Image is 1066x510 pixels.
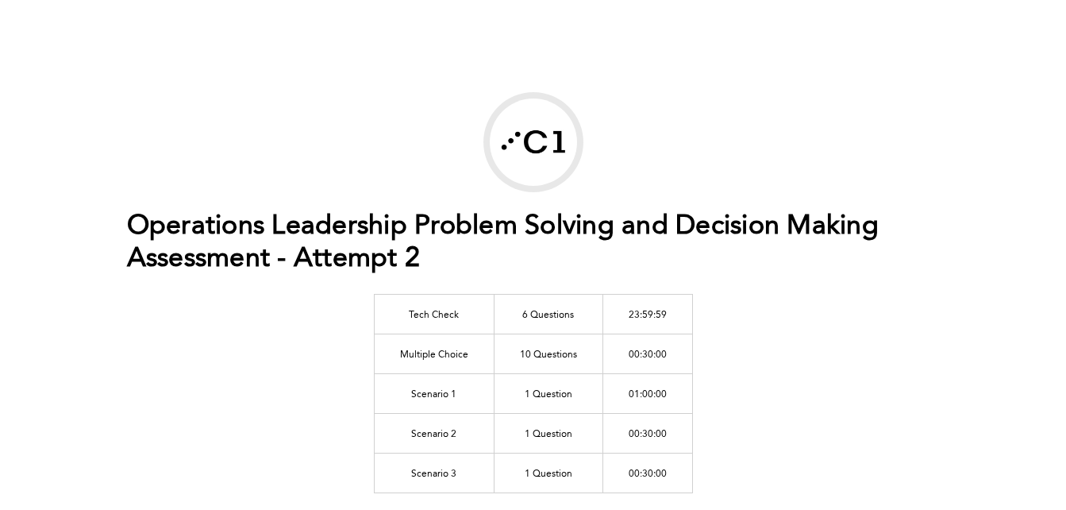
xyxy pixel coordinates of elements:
td: 1 Question [494,373,602,413]
td: 00:30:00 [602,334,692,373]
td: 1 Question [494,413,602,453]
img: Correlation One [490,99,577,186]
td: 23:59:59 [602,294,692,334]
td: 01:00:00 [602,373,692,413]
td: 00:30:00 [602,413,692,453]
td: 00:30:00 [602,453,692,493]
td: Scenario 2 [374,413,494,453]
td: 10 Questions [494,334,602,373]
td: 6 Questions [494,294,602,334]
td: Tech Check [374,294,494,334]
h1: Operations Leadership Problem Solving and Decision Making Assessment - Attempt 2 [127,211,940,276]
td: 1 Question [494,453,602,493]
td: Multiple Choice [374,334,494,373]
td: Scenario 3 [374,453,494,493]
td: Scenario 1 [374,373,494,413]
